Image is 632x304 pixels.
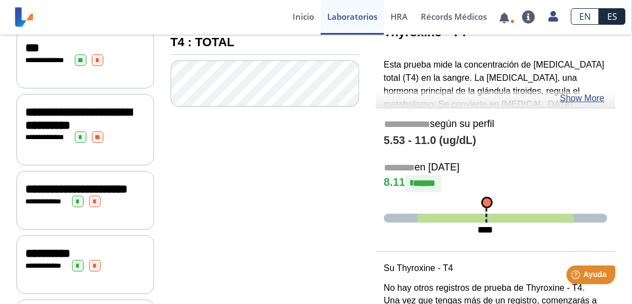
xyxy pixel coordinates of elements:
[534,261,620,292] iframe: Help widget launcher
[391,11,408,22] span: HRA
[571,8,599,25] a: EN
[384,175,607,192] h4: 8.11
[560,92,604,105] a: Show More
[384,58,607,137] p: Esta prueba mide la concentración de [MEDICAL_DATA] total (T4) en la sangre. La [MEDICAL_DATA], u...
[171,35,234,49] b: T4 : TOTAL
[384,262,607,275] p: Su Thyroxine - T4
[384,118,607,131] h5: según su perfil
[599,8,625,25] a: ES
[384,134,607,147] h4: 5.53 - 11.0 (ug/dL)
[384,162,607,174] h5: en [DATE]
